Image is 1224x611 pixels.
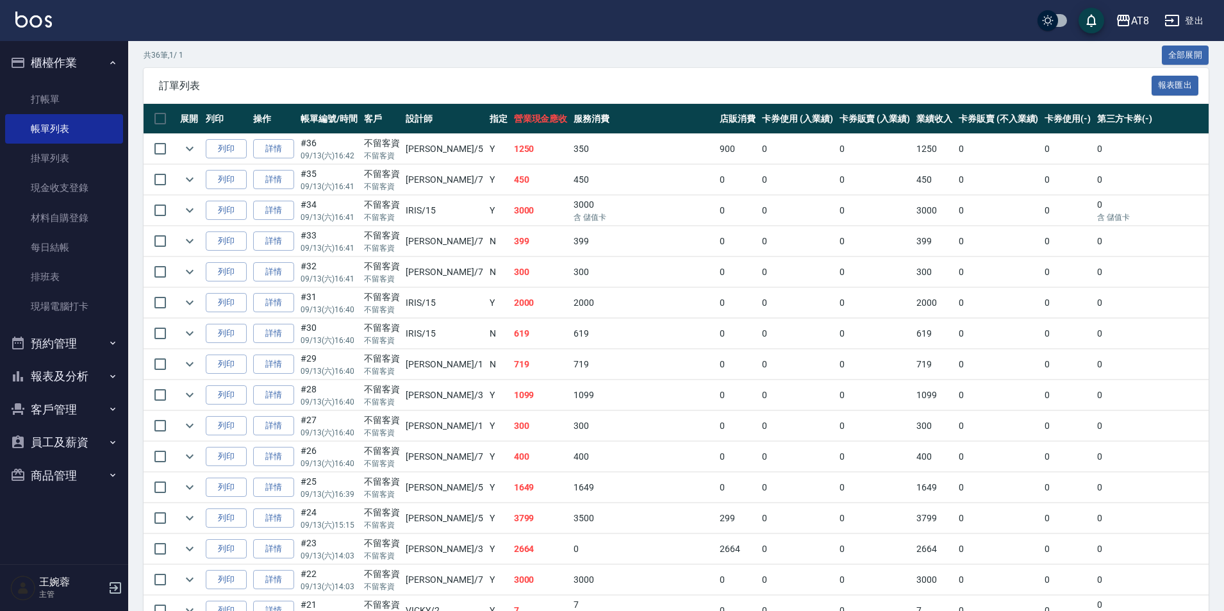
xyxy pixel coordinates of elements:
td: 0 [759,442,836,472]
td: 719 [913,349,955,380]
p: 含 儲值卡 [574,212,713,223]
button: 列印 [206,201,247,221]
td: 0 [716,226,759,256]
td: 0 [716,257,759,287]
button: expand row [180,324,199,343]
button: 客戶管理 [5,393,123,426]
button: 列印 [206,447,247,467]
td: 0 [759,165,836,195]
button: expand row [180,293,199,312]
a: 詳情 [253,478,294,498]
td: 300 [511,411,571,441]
button: expand row [180,416,199,435]
div: 不留客資 [364,229,400,242]
td: N [486,349,511,380]
button: 列印 [206,508,247,528]
td: 3500 [570,503,716,533]
p: 不留客資 [364,396,400,408]
td: [PERSON_NAME] /3 [402,534,486,564]
td: Y [486,196,511,226]
td: 2000 [913,288,955,318]
td: 0 [759,134,836,164]
button: 櫃檯作業 [5,46,123,80]
td: 0 [1041,473,1094,503]
td: 2664 [511,534,571,564]
td: #32 [297,257,361,287]
a: 詳情 [253,293,294,313]
td: 0 [1041,380,1094,410]
button: 登出 [1159,9,1209,33]
th: 操作 [250,104,297,134]
td: 0 [1041,442,1094,472]
td: 0 [955,257,1041,287]
button: expand row [180,231,199,251]
a: 掛單列表 [5,144,123,173]
td: 0 [759,534,836,564]
th: 卡券販賣 (不入業績) [955,104,1041,134]
button: 列印 [206,293,247,313]
td: 400 [511,442,571,472]
td: 3000 [570,196,716,226]
button: 列印 [206,570,247,590]
td: 399 [913,226,955,256]
td: 0 [955,134,1041,164]
td: 0 [955,165,1041,195]
div: 不留客資 [364,414,400,427]
th: 服務消費 [570,104,716,134]
button: expand row [180,170,199,189]
button: AT8 [1111,8,1154,34]
td: 619 [511,319,571,349]
td: 450 [913,165,955,195]
td: 2000 [570,288,716,318]
th: 指定 [486,104,511,134]
td: #31 [297,288,361,318]
td: 0 [955,349,1041,380]
button: 報表匯出 [1152,76,1199,96]
td: 299 [716,503,759,533]
td: 3799 [511,503,571,533]
td: 300 [913,257,955,287]
td: 0 [955,534,1041,564]
a: 每日結帳 [5,233,123,262]
td: 0 [716,442,759,472]
td: 2664 [913,534,955,564]
p: 不留客資 [364,242,400,254]
button: 列印 [206,355,247,374]
td: 0 [716,288,759,318]
td: 619 [913,319,955,349]
td: 0 [759,226,836,256]
td: [PERSON_NAME] /3 [402,380,486,410]
td: 0 [836,411,914,441]
td: 0 [836,349,914,380]
p: 不留客資 [364,212,400,223]
a: 詳情 [253,170,294,190]
p: 不留客資 [364,489,400,500]
td: 0 [1041,319,1094,349]
a: 詳情 [253,508,294,528]
a: 詳情 [253,447,294,467]
a: 詳情 [253,262,294,282]
p: 09/13 (六) 15:15 [301,519,358,531]
td: 1099 [913,380,955,410]
td: 0 [716,165,759,195]
td: 0 [759,349,836,380]
td: 1649 [511,473,571,503]
td: Y [486,288,511,318]
td: 300 [570,257,716,287]
button: 列印 [206,262,247,282]
td: 0 [759,257,836,287]
td: [PERSON_NAME] /7 [402,226,486,256]
td: #33 [297,226,361,256]
td: 0 [570,534,716,564]
p: 09/13 (六) 16:40 [301,458,358,469]
button: 列印 [206,170,247,190]
th: 設計師 [402,104,486,134]
td: N [486,226,511,256]
th: 客戶 [361,104,403,134]
div: 不留客資 [364,198,400,212]
button: 員工及薪資 [5,426,123,459]
div: 不留客資 [364,290,400,304]
td: #25 [297,473,361,503]
td: 0 [836,319,914,349]
td: 0 [1041,534,1094,564]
